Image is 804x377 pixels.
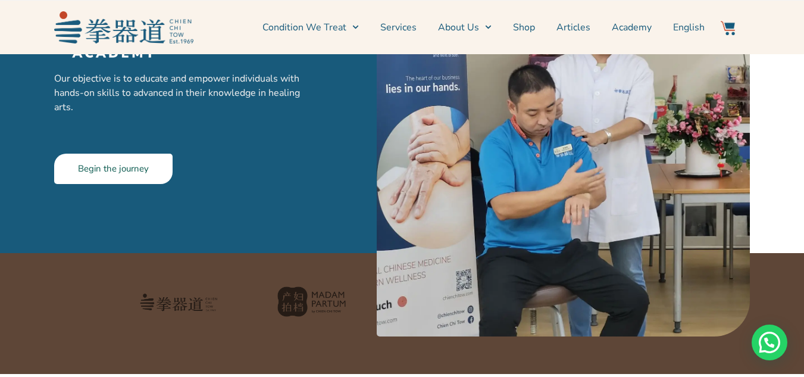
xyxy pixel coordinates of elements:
p: Our objective is to educate and empower individuals with hands-on skills to advanced in their kno... [54,71,312,114]
nav: Menu [199,13,705,42]
a: Shop [513,13,535,42]
span: Begin the journey [78,164,149,173]
a: Services [380,13,417,42]
a: Switch to English [673,13,705,42]
a: Begin the journey [54,154,173,184]
a: About Us [438,13,492,42]
a: Academy [612,13,652,42]
a: Articles [556,13,590,42]
span: English [673,20,705,35]
img: Website Icon-03 [721,21,735,35]
div: Need help? WhatsApp contact [752,325,787,360]
a: Condition We Treat [262,13,359,42]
